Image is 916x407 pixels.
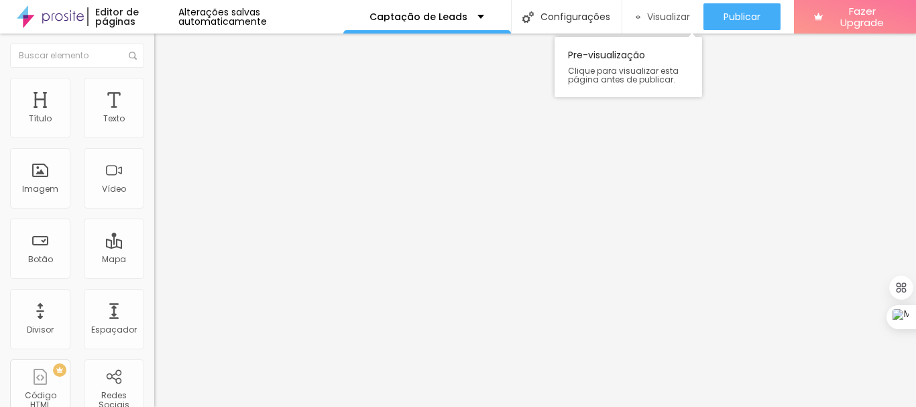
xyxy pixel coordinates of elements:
[129,52,137,60] img: Icone
[102,255,126,264] div: Mapa
[568,66,689,84] span: Clique para visualizar esta página antes de publicar.
[369,12,467,21] p: Captação de Leads
[103,114,125,123] div: Texto
[724,11,760,22] span: Publicar
[28,255,53,264] div: Botão
[102,184,126,194] div: Vídeo
[178,7,343,26] div: Alterações salvas automaticamente
[91,325,137,335] div: Espaçador
[647,11,690,22] span: Visualizar
[622,3,704,30] button: Visualizar
[522,11,534,23] img: Icone
[22,184,58,194] div: Imagem
[703,3,781,30] button: Publicar
[555,37,702,97] div: Pre-visualização
[154,34,916,407] iframe: Editor
[29,114,52,123] div: Título
[828,5,896,29] span: Fazer Upgrade
[87,7,178,26] div: Editor de páginas
[10,44,144,68] input: Buscar elemento
[27,325,54,335] div: Divisor
[636,11,641,23] img: view-1.svg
